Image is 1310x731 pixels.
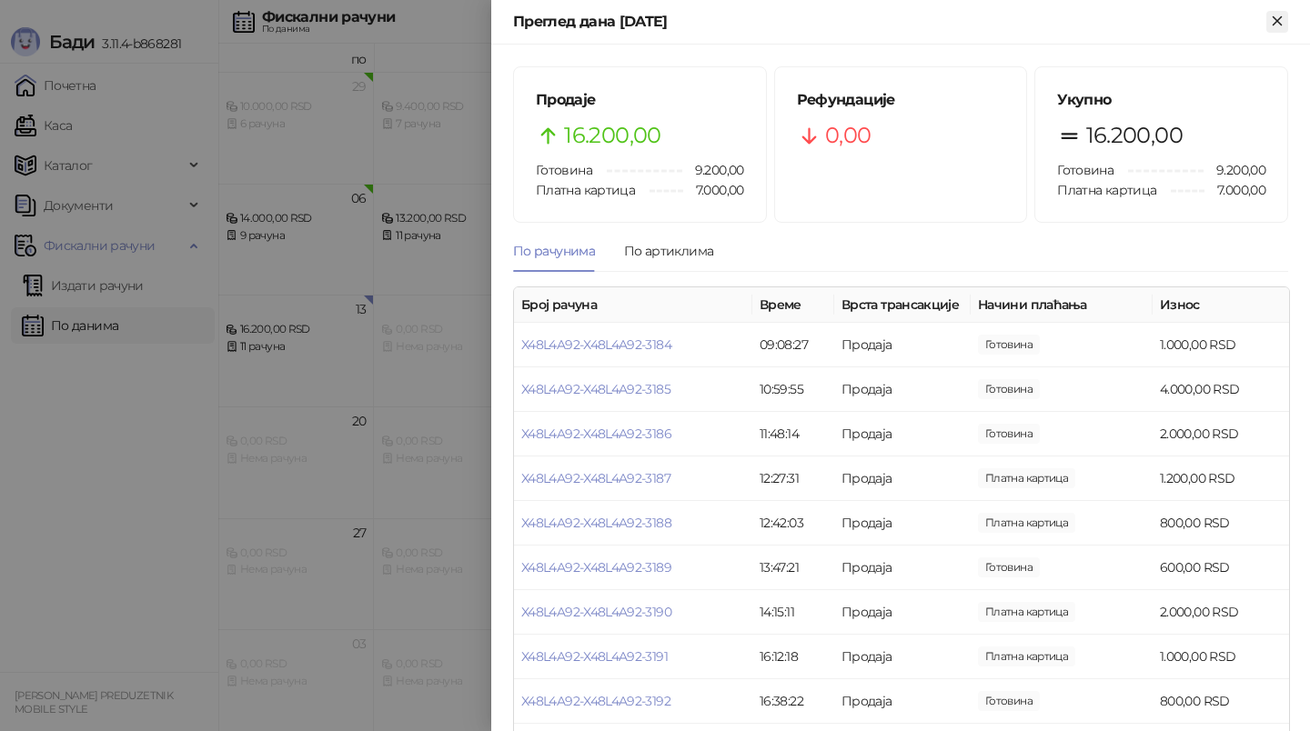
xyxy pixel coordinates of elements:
td: 14:15:11 [752,590,834,635]
td: 800,00 RSD [1153,501,1289,546]
td: 1.000,00 RSD [1153,323,1289,367]
th: Начини плаћања [971,287,1153,323]
td: 2.000,00 RSD [1153,412,1289,456]
a: X48L4A92-X48L4A92-3191 [521,648,668,665]
span: 2.000,00 [978,602,1075,622]
div: По артиклима [624,241,713,261]
td: Продаја [834,635,971,679]
span: 800,00 [978,513,1075,533]
td: 2.000,00 RSD [1153,590,1289,635]
td: 1.000,00 RSD [1153,635,1289,679]
a: X48L4A92-X48L4A92-3184 [521,336,671,353]
h5: Укупно [1057,89,1265,111]
span: 1.000,00 [978,646,1075,666]
td: 1.200,00 RSD [1153,456,1289,501]
span: 2.000,00 [978,424,1040,444]
a: X48L4A92-X48L4A92-3185 [521,381,670,397]
span: Готовина [1057,162,1113,178]
span: 9.200,00 [1204,160,1265,180]
a: X48L4A92-X48L4A92-3186 [521,426,671,442]
td: 16:12:18 [752,635,834,679]
td: Продаја [834,456,971,501]
th: Врста трансакције [834,287,971,323]
span: 0,00 [825,118,871,153]
button: Close [1266,11,1288,33]
h5: Продаје [536,89,744,111]
th: Број рачуна [514,287,752,323]
a: X48L4A92-X48L4A92-3190 [521,604,671,620]
td: 12:42:03 [752,501,834,546]
span: 7.000,00 [683,180,744,200]
span: 16.200,00 [1086,118,1183,153]
td: Продаја [834,590,971,635]
td: Продаја [834,367,971,412]
span: 16.200,00 [564,118,660,153]
td: Продаја [834,501,971,546]
td: 13:47:21 [752,546,834,590]
a: X48L4A92-X48L4A92-3192 [521,693,670,709]
td: 10:59:55 [752,367,834,412]
td: 11:48:14 [752,412,834,456]
div: По рачунима [513,241,595,261]
span: 1.000,00 [978,335,1040,355]
a: X48L4A92-X48L4A92-3187 [521,470,670,486]
td: 600,00 RSD [1153,546,1289,590]
td: 09:08:27 [752,323,834,367]
div: Преглед дана [DATE] [513,11,1266,33]
td: Продаја [834,412,971,456]
h5: Рефундације [797,89,1005,111]
td: Продаја [834,546,971,590]
span: 600,00 [978,557,1040,577]
span: Платна картица [1057,182,1156,198]
span: Готовина [536,162,592,178]
span: 4.000,00 [978,379,1040,399]
td: Продаја [834,679,971,724]
a: X48L4A92-X48L4A92-3188 [521,515,671,531]
span: 9.200,00 [682,160,744,180]
th: Време [752,287,834,323]
span: Платна картица [536,182,635,198]
td: 12:27:31 [752,456,834,501]
td: Продаја [834,323,971,367]
span: 800,00 [978,691,1040,711]
th: Износ [1153,287,1289,323]
span: 1.200,00 [978,468,1075,488]
td: 16:38:22 [752,679,834,724]
td: 4.000,00 RSD [1153,367,1289,412]
a: X48L4A92-X48L4A92-3189 [521,559,671,576]
td: 800,00 RSD [1153,679,1289,724]
span: 7.000,00 [1204,180,1265,200]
